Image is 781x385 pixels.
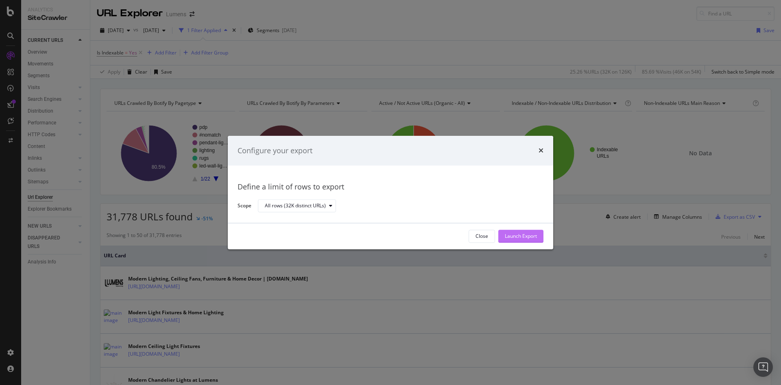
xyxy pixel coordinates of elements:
div: times [539,146,543,156]
div: modal [228,136,553,249]
div: Launch Export [505,233,537,240]
label: Scope [238,202,251,211]
button: All rows (32K distinct URLs) [258,200,336,213]
div: Define a limit of rows to export [238,182,543,193]
div: All rows (32K distinct URLs) [265,204,326,209]
div: Configure your export [238,146,312,156]
button: Launch Export [498,230,543,243]
button: Close [469,230,495,243]
div: Close [476,233,488,240]
div: Open Intercom Messenger [753,357,773,377]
